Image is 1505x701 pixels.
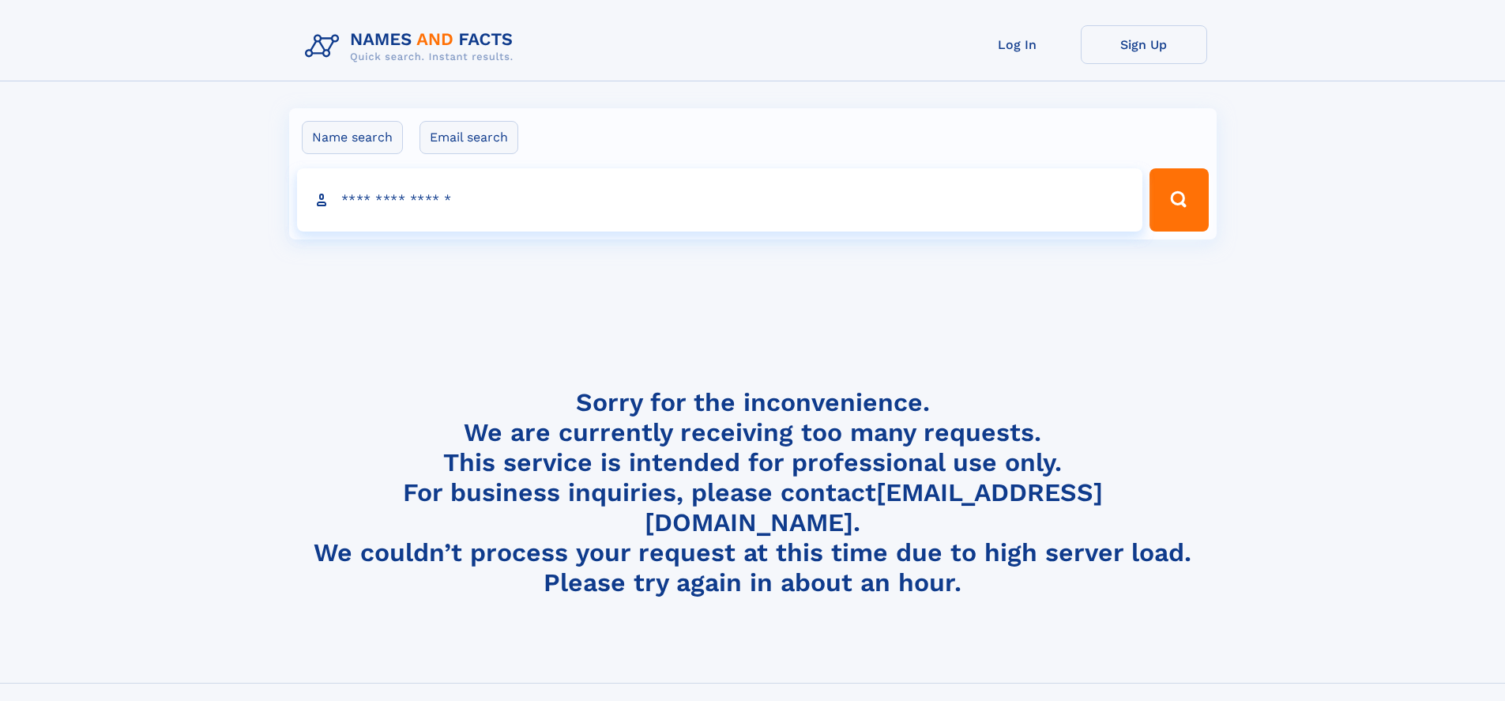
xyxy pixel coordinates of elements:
[297,168,1143,232] input: search input
[645,477,1103,537] a: [EMAIL_ADDRESS][DOMAIN_NAME]
[1149,168,1208,232] button: Search Button
[954,25,1081,64] a: Log In
[302,121,403,154] label: Name search
[420,121,518,154] label: Email search
[299,25,526,68] img: Logo Names and Facts
[299,387,1207,598] h4: Sorry for the inconvenience. We are currently receiving too many requests. This service is intend...
[1081,25,1207,64] a: Sign Up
